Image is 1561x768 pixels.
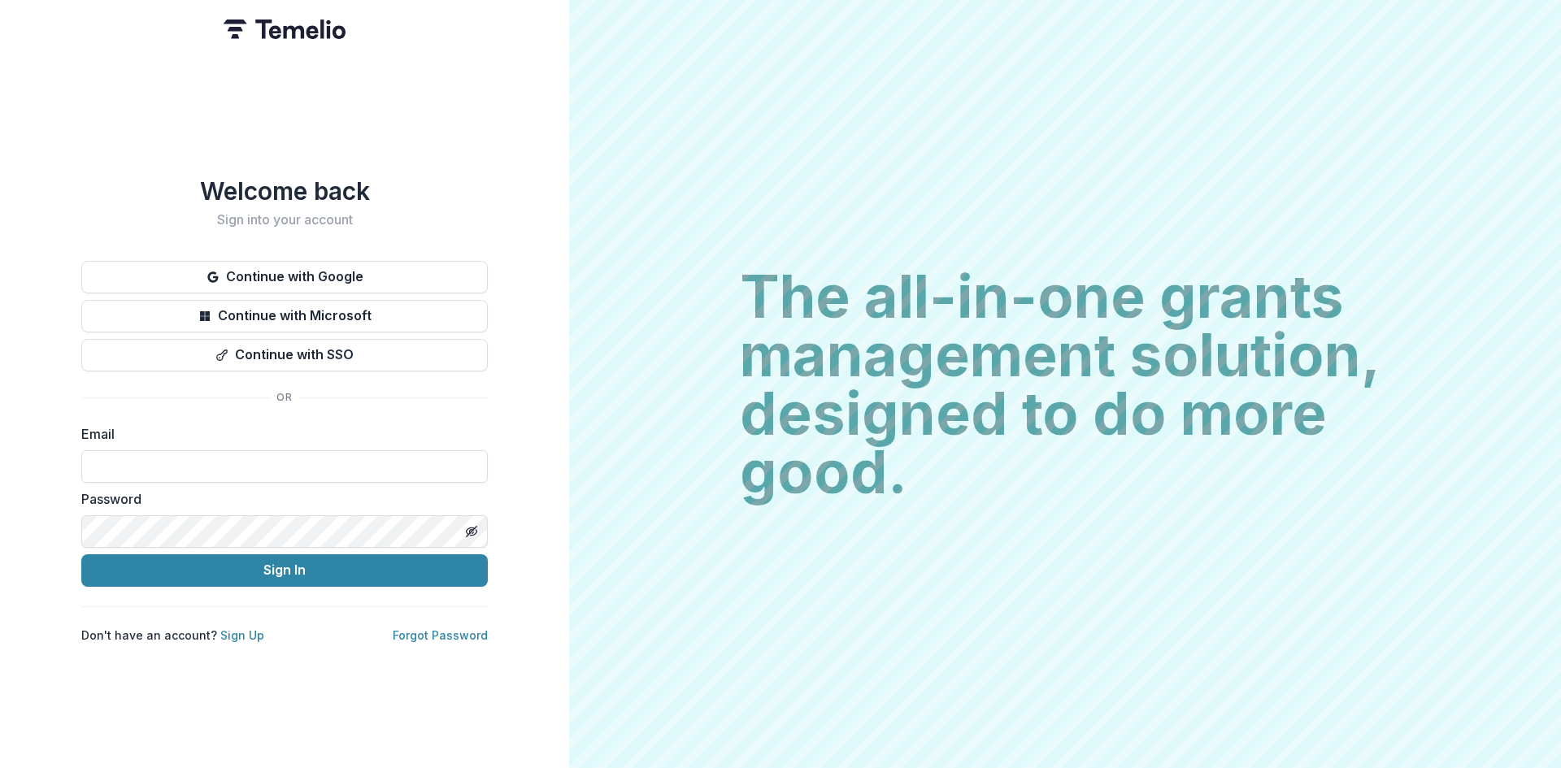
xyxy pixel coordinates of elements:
p: Don't have an account? [81,627,264,644]
img: Temelio [224,20,346,39]
button: Continue with SSO [81,339,488,371]
h1: Welcome back [81,176,488,206]
button: Continue with Microsoft [81,300,488,332]
a: Forgot Password [393,628,488,642]
a: Sign Up [220,628,264,642]
button: Sign In [81,554,488,587]
label: Email [81,424,478,444]
h2: Sign into your account [81,212,488,228]
label: Password [81,489,478,509]
button: Continue with Google [81,261,488,293]
button: Toggle password visibility [459,519,485,545]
